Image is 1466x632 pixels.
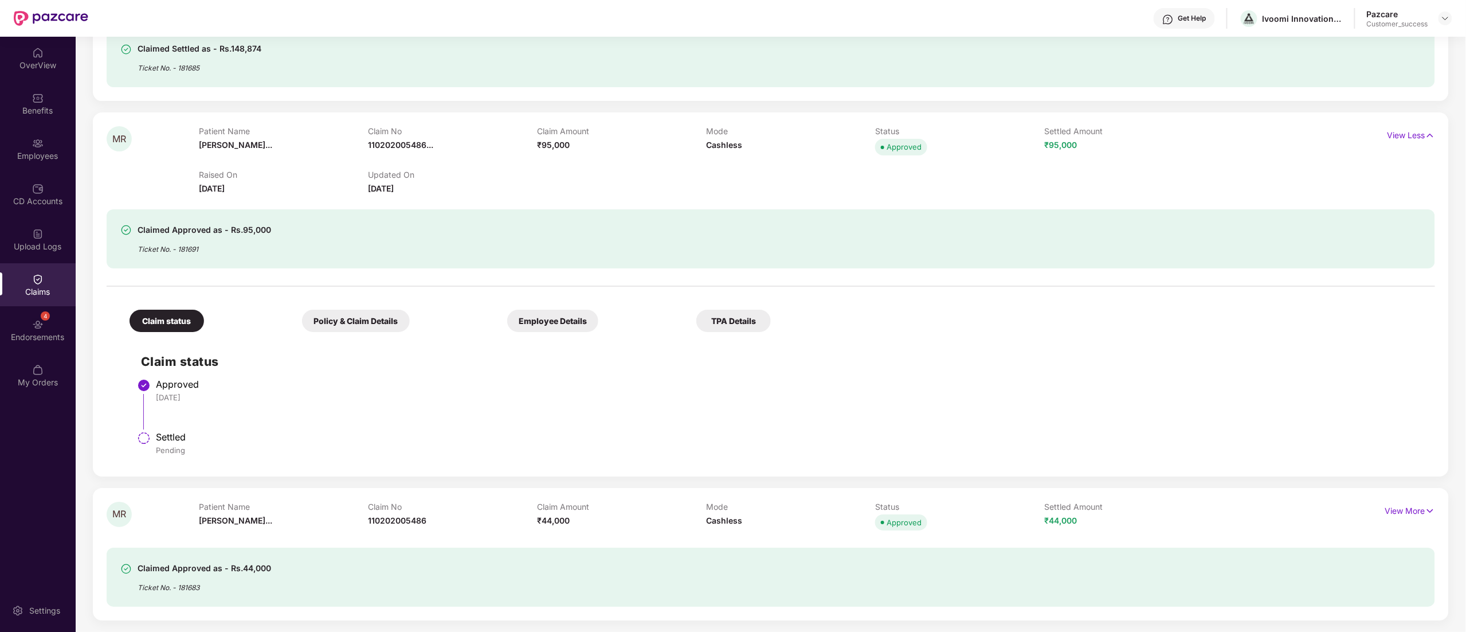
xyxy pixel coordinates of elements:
img: svg+xml;base64,PHN2ZyBpZD0iVXBsb2FkX0xvZ3MiIGRhdGEtbmFtZT0iVXBsb2FkIExvZ3MiIHhtbG5zPSJodHRwOi8vd3... [32,228,44,240]
div: Approved [887,517,922,528]
span: ₹95,000 [1045,140,1077,150]
div: Ticket No. - 181685 [138,56,261,73]
img: svg+xml;base64,PHN2ZyB4bWxucz0iaHR0cDovL3d3dy53My5vcmcvMjAwMC9zdmciIHdpZHRoPSIxNyIgaGVpZ2h0PSIxNy... [1425,505,1435,517]
div: Claimed Settled as - Rs.148,874 [138,42,261,56]
p: Mode [706,502,875,512]
div: Claimed Approved as - Rs.44,000 [138,561,271,575]
span: ₹95,000 [537,140,570,150]
img: svg+xml;base64,PHN2ZyBpZD0iRW5kb3JzZW1lbnRzIiB4bWxucz0iaHR0cDovL3d3dy53My5vcmcvMjAwMC9zdmciIHdpZH... [32,319,44,330]
p: Status [875,126,1044,136]
img: svg+xml;base64,PHN2ZyBpZD0iU3RlcC1Eb25lLTMyeDMyIiB4bWxucz0iaHR0cDovL3d3dy53My5vcmcvMjAwMC9zdmciIH... [137,379,151,392]
p: Patient Name [199,126,368,136]
span: ₹44,000 [1045,516,1077,525]
span: [PERSON_NAME]... [199,140,272,150]
img: svg+xml;base64,PHN2ZyBpZD0iU3VjY2Vzcy0zMngzMiIgeG1sbnM9Imh0dHA6Ly93d3cudzMub3JnLzIwMDAvc3ZnIiB3aW... [120,44,132,55]
img: svg+xml;base64,PHN2ZyBpZD0iU2V0dGluZy0yMHgyMCIgeG1sbnM9Imh0dHA6Ly93d3cudzMub3JnLzIwMDAvc3ZnIiB3aW... [12,605,23,617]
img: svg+xml;base64,PHN2ZyBpZD0iRHJvcGRvd24tMzJ4MzIiIHhtbG5zPSJodHRwOi8vd3d3LnczLm9yZy8yMDAwL3N2ZyIgd2... [1441,14,1450,23]
span: ₹44,000 [537,516,570,525]
p: Claim Amount [537,126,706,136]
span: Cashless [706,140,742,150]
p: View More [1385,502,1435,517]
div: 4 [41,311,50,321]
div: Ivoomi Innovation Private Limited [1263,13,1343,24]
div: Ticket No. - 181691 [138,237,271,255]
p: Mode [706,126,875,136]
div: Employee Details [507,310,598,332]
div: Claimed Approved as - Rs.95,000 [138,223,271,237]
div: Approved [156,379,1424,390]
p: Claim Amount [537,502,706,512]
div: Customer_success [1367,19,1428,29]
p: Raised On [199,170,368,180]
p: Status [875,502,1044,512]
img: svg+xml;base64,PHN2ZyBpZD0iTXlfT3JkZXJzIiBkYXRhLW5hbWU9Ik15IE9yZGVycyIgeG1sbnM9Imh0dHA6Ly93d3cudz... [32,364,44,376]
div: [DATE] [156,392,1424,403]
div: Settings [26,605,64,617]
div: Get Help [1178,14,1206,23]
p: Claim No [368,126,537,136]
span: [DATE] [199,184,225,193]
p: Settled Amount [1045,502,1214,512]
div: Ticket No. - 181683 [138,575,271,593]
img: svg+xml;base64,PHN2ZyBpZD0iQmVuZWZpdHMiIHhtbG5zPSJodHRwOi8vd3d3LnczLm9yZy8yMDAwL3N2ZyIgd2lkdGg9Ij... [32,92,44,104]
span: 110202005486 [368,516,426,525]
img: svg+xml;base64,PHN2ZyBpZD0iU3VjY2Vzcy0zMngzMiIgeG1sbnM9Imh0dHA6Ly93d3cudzMub3JnLzIwMDAvc3ZnIiB3aW... [120,563,132,575]
span: [PERSON_NAME]... [199,516,272,525]
img: New Pazcare Logo [14,11,88,26]
p: Settled Amount [1045,126,1214,136]
img: iVOOMI%20Logo%20(1).png [1241,10,1257,27]
div: Pending [156,445,1424,455]
img: svg+xml;base64,PHN2ZyBpZD0iQ2xhaW0iIHhtbG5zPSJodHRwOi8vd3d3LnczLm9yZy8yMDAwL3N2ZyIgd2lkdGg9IjIwIi... [32,274,44,285]
div: Settled [156,431,1424,443]
p: Patient Name [199,502,368,512]
img: svg+xml;base64,PHN2ZyBpZD0iU3VjY2Vzcy0zMngzMiIgeG1sbnM9Imh0dHA6Ly93d3cudzMub3JnLzIwMDAvc3ZnIiB3aW... [120,224,132,236]
div: Approved [887,141,922,153]
span: MR [112,509,126,519]
span: 110202005486... [368,140,433,150]
img: svg+xml;base64,PHN2ZyBpZD0iQ0RfQWNjb3VudHMiIGRhdGEtbmFtZT0iQ0QgQWNjb3VudHMiIHhtbG5zPSJodHRwOi8vd3... [32,183,44,194]
div: Policy & Claim Details [302,310,410,332]
p: Updated On [368,170,537,180]
div: Claim status [130,310,204,332]
span: [DATE] [368,184,394,193]
span: Cashless [706,516,742,525]
img: svg+xml;base64,PHN2ZyBpZD0iSGVscC0zMngzMiIgeG1sbnM9Imh0dHA6Ly93d3cudzMub3JnLzIwMDAvc3ZnIiB3aWR0aD... [1162,14,1174,25]
img: svg+xml;base64,PHN2ZyBpZD0iRW1wbG95ZWVzIiB4bWxucz0iaHR0cDovL3d3dy53My5vcmcvMjAwMC9zdmciIHdpZHRoPS... [32,138,44,149]
img: svg+xml;base64,PHN2ZyBpZD0iU3RlcC1QZW5kaW5nLTMyeDMyIiB4bWxucz0iaHR0cDovL3d3dy53My5vcmcvMjAwMC9zdm... [137,431,151,445]
div: TPA Details [696,310,771,332]
h2: Claim status [141,352,1424,371]
span: MR [112,134,126,144]
div: Pazcare [1367,9,1428,19]
img: svg+xml;base64,PHN2ZyB4bWxucz0iaHR0cDovL3d3dy53My5vcmcvMjAwMC9zdmciIHdpZHRoPSIxNyIgaGVpZ2h0PSIxNy... [1425,129,1435,142]
p: Claim No [368,502,537,512]
img: svg+xml;base64,PHN2ZyBpZD0iSG9tZSIgeG1sbnM9Imh0dHA6Ly93d3cudzMub3JnLzIwMDAvc3ZnIiB3aWR0aD0iMjAiIG... [32,47,44,58]
p: View Less [1387,126,1435,142]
